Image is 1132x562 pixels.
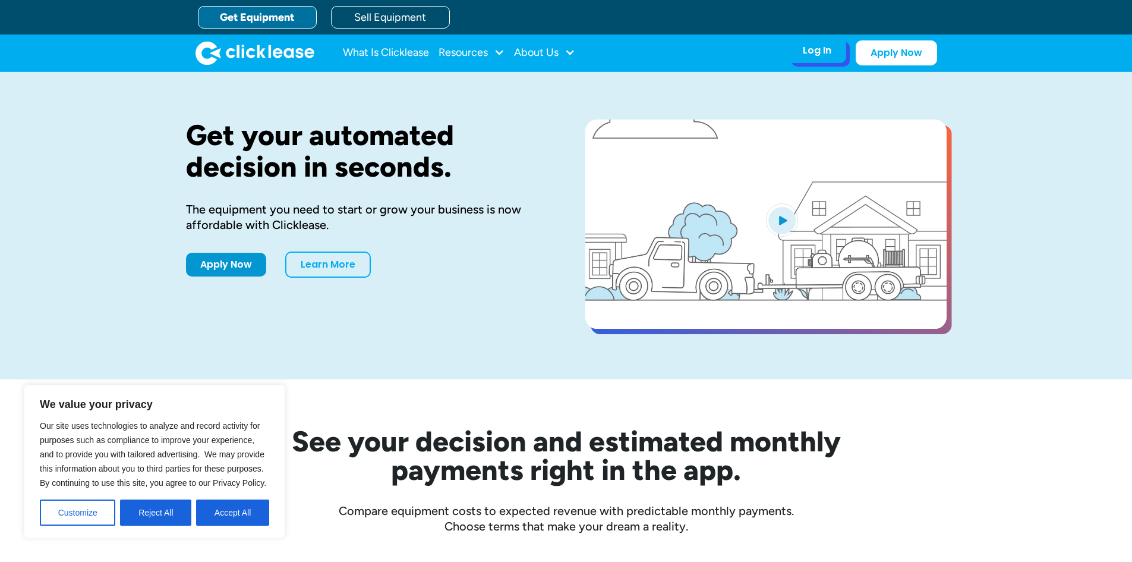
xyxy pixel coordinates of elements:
div: Resources [439,41,504,65]
a: Get Equipment [198,6,317,29]
img: Blue play button logo on a light blue circular background [766,203,798,237]
div: About Us [514,41,575,65]
a: What Is Clicklease [343,41,429,65]
a: Learn More [285,252,371,278]
button: Reject All [120,500,191,526]
span: Our site uses technologies to analyze and record activity for purposes such as compliance to impr... [40,421,266,488]
a: home [196,41,314,65]
a: Apply Now [856,40,937,65]
div: We value your privacy [24,385,285,538]
div: The equipment you need to start or grow your business is now affordable with Clicklease. [186,202,547,233]
button: Accept All [196,500,269,526]
div: Log In [803,45,831,56]
p: We value your privacy [40,397,269,412]
img: Clicklease logo [196,41,314,65]
button: Customize [40,500,115,526]
div: Compare equipment costs to expected revenue with predictable monthly payments. Choose terms that ... [186,503,947,534]
a: open lightbox [585,120,947,329]
a: Sell Equipment [331,6,450,29]
h1: Get your automated decision in seconds. [186,120,547,183]
a: Apply Now [186,253,266,277]
h2: See your decision and estimated monthly payments right in the app. [234,427,899,484]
